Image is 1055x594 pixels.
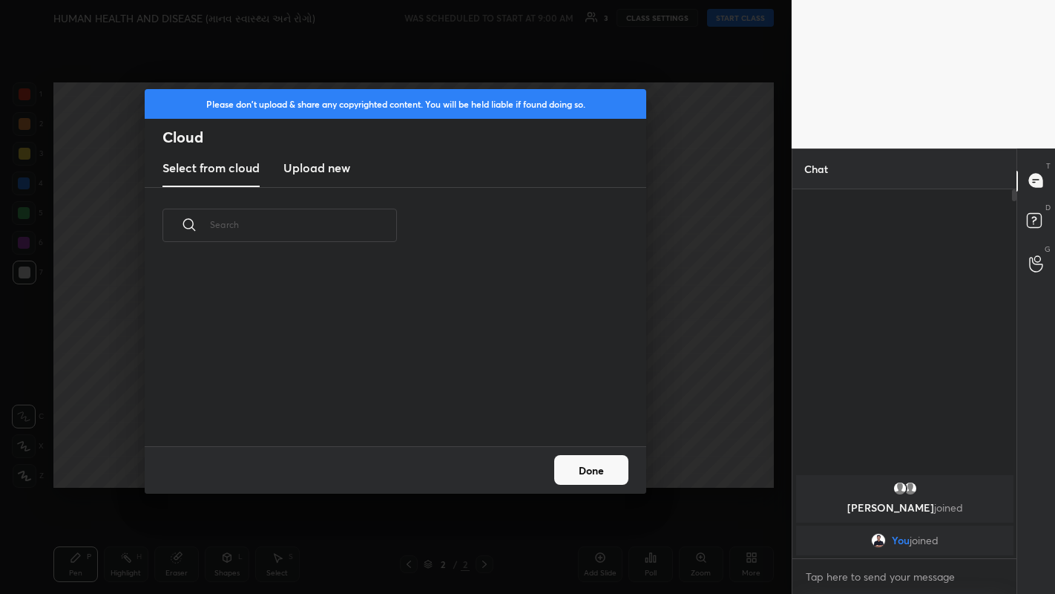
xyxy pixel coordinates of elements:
h3: Select from cloud [162,159,260,177]
p: G [1045,244,1051,255]
p: Chat [792,149,840,189]
input: Search [210,193,397,256]
div: Please don't upload & share any copyrighted content. You will be held liable if found doing so. [145,89,646,119]
h3: Upload new [283,159,350,177]
h2: Cloud [162,128,646,147]
div: grid [145,259,628,446]
img: default.png [892,481,907,496]
span: joined [910,535,939,546]
div: grid [792,472,1017,558]
span: joined [933,500,962,515]
img: c9bf78d67bb745bc84438c2db92f5989.jpg [871,533,886,548]
img: default.png [902,481,917,496]
p: D [1045,202,1051,213]
button: Done [554,455,628,485]
span: You [892,535,910,546]
p: T [1046,160,1051,172]
p: [PERSON_NAME] [805,502,1005,514]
